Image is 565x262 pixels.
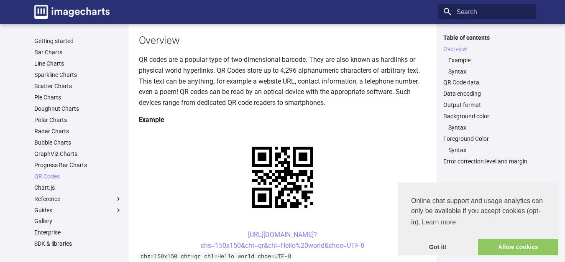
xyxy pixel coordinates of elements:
a: Polar Charts [34,116,122,124]
label: Table of contents [438,34,536,41]
a: Sparkline Charts [34,71,122,79]
a: Bubble Charts [34,139,122,146]
a: GraphViz Charts [34,150,122,158]
div: cookieconsent [398,183,558,255]
a: [URL][DOMAIN_NAME]?chs=150x150&cht=qr&chl=Hello%20world&choe=UTF-8 [201,231,364,249]
a: Example [448,56,531,64]
nav: Overview [443,56,531,75]
a: Foreground Color [443,135,531,142]
nav: Table of contents [438,34,536,165]
a: Gallery [34,217,122,225]
img: logo [34,5,110,19]
a: Radar Charts [34,127,122,135]
a: Overview [443,45,531,53]
a: Syntax [448,124,531,131]
a: Bar Charts [34,48,122,56]
a: Enterprise [34,229,122,236]
a: Data encoding [443,90,531,97]
a: QR Code data [443,79,531,86]
a: Syntax [448,146,531,154]
a: Pie Charts [34,94,122,101]
a: allow cookies [478,239,558,256]
a: Getting started [34,37,122,45]
nav: Foreground Color [443,146,531,154]
a: QR Codes [34,173,122,180]
p: QR codes are a popular type of two-dimensional barcode. They are also known as hardlinks or physi... [139,54,427,108]
a: Line Charts [34,60,122,67]
span: Online chat support and usage analytics can only be available if you accept cookies (opt-in). [411,196,545,229]
a: SDK & libraries [34,240,122,247]
img: chart [237,132,328,223]
label: Guides [34,206,122,214]
h2: Overview [139,33,427,48]
a: Syntax [448,68,531,75]
code: chs=150x150 cht=qr chl=Hello world choe=UTF-8 [139,252,293,260]
a: Scatter Charts [34,82,122,90]
nav: Background color [443,124,531,131]
a: Image-Charts documentation [31,2,113,22]
a: dismiss cookie message [398,239,478,256]
a: Background color [443,112,531,120]
a: Chart.js [34,184,122,191]
h4: Example [139,114,427,125]
a: Error correction level and margin [443,158,531,165]
label: Reference [34,195,122,203]
a: On Premise [34,251,122,259]
a: Doughnut Charts [34,105,122,112]
a: Progress Bar Charts [34,161,122,169]
a: learn more about cookies [420,216,457,229]
input: Search [438,4,536,19]
a: Output format [443,101,531,109]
